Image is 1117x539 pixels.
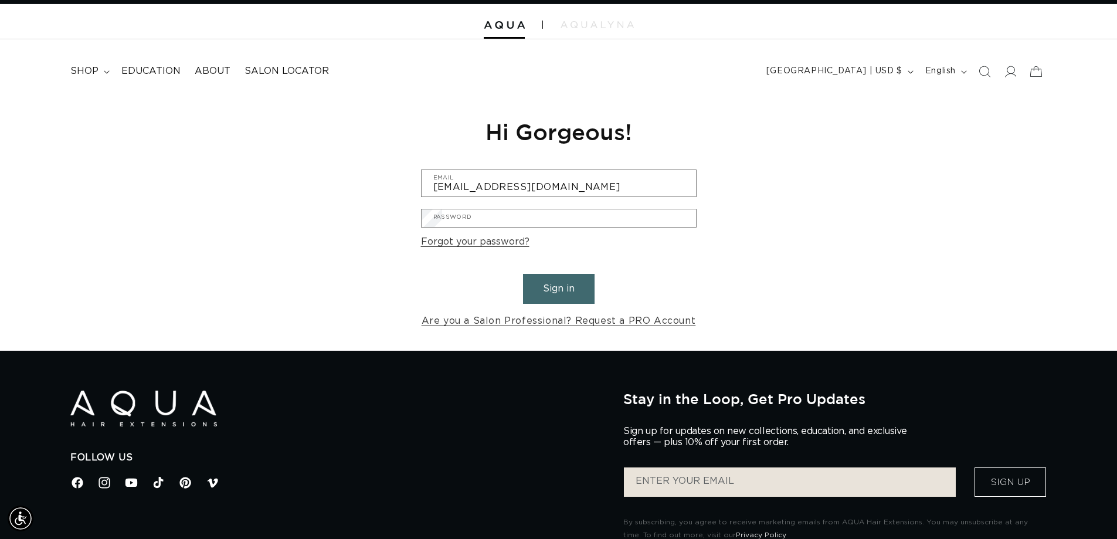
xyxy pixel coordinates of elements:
[972,59,997,84] summary: Search
[421,117,697,146] h1: Hi Gorgeous!
[63,58,114,84] summary: shop
[925,65,956,77] span: English
[422,170,696,196] input: Email
[114,58,188,84] a: Education
[188,58,237,84] a: About
[8,506,33,531] div: Accessibility Menu
[523,274,595,304] button: Sign in
[561,21,634,28] img: aqualyna.com
[766,65,902,77] span: [GEOGRAPHIC_DATA] | USD $
[918,60,972,83] button: English
[484,21,525,29] img: Aqua Hair Extensions
[961,412,1117,539] iframe: Chat Widget
[70,65,99,77] span: shop
[237,58,336,84] a: Salon Locator
[195,65,230,77] span: About
[70,391,217,426] img: Aqua Hair Extensions
[121,65,181,77] span: Education
[624,467,956,497] input: ENTER YOUR EMAIL
[759,60,918,83] button: [GEOGRAPHIC_DATA] | USD $
[245,65,329,77] span: Salon Locator
[623,426,916,448] p: Sign up for updates on new collections, education, and exclusive offers — plus 10% off your first...
[422,313,696,330] a: Are you a Salon Professional? Request a PRO Account
[70,452,606,464] h2: Follow Us
[421,233,529,250] a: Forgot your password?
[736,531,786,538] a: Privacy Policy
[623,391,1047,407] h2: Stay in the Loop, Get Pro Updates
